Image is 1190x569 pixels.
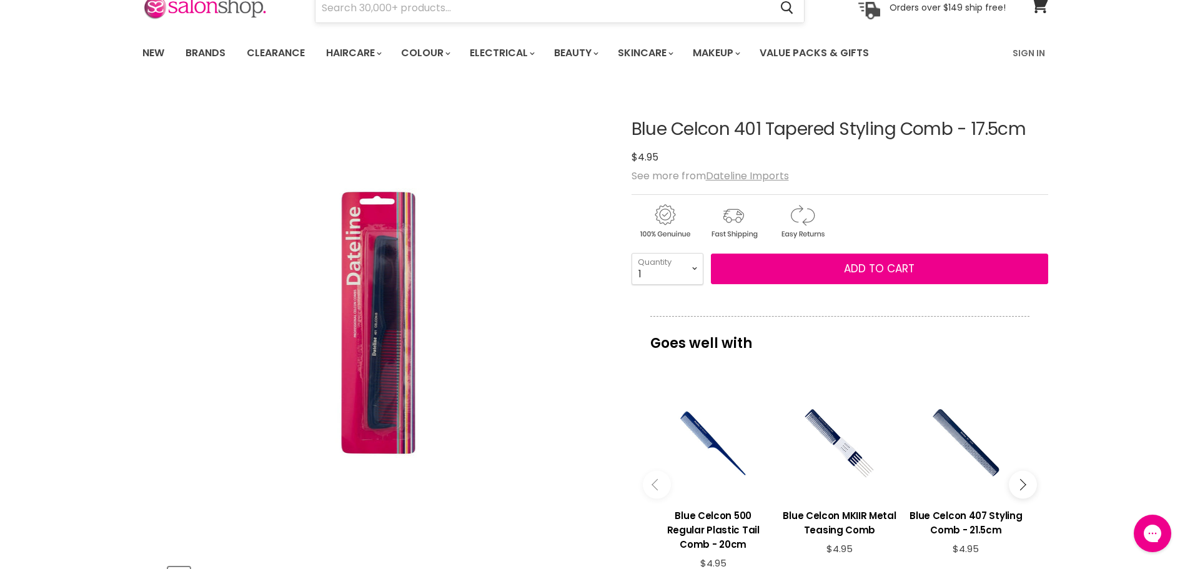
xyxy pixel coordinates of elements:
img: genuine.gif [632,202,698,240]
p: Goes well with [650,316,1029,357]
p: Orders over $149 ship free! [890,2,1006,13]
h3: Blue Celcon 500 Regular Plastic Tail Comb - 20cm [657,508,770,552]
a: Value Packs & Gifts [750,40,878,66]
span: $4.95 [632,150,658,164]
span: Add to cart [844,261,915,276]
div: Blue Celcon 401 Tapered Styling Comb - 17.5cm image. Click or Scroll to Zoom. [142,89,609,555]
nav: Main [127,35,1064,71]
a: Sign In [1005,40,1053,66]
a: Haircare [317,40,389,66]
select: Quantity [632,253,703,284]
span: $4.95 [826,542,853,555]
h3: Blue Celcon 407 Styling Comb - 21.5cm [909,508,1023,537]
h1: Blue Celcon 401 Tapered Styling Comb - 17.5cm [632,120,1048,139]
button: Add to cart [711,254,1048,285]
iframe: Gorgias live chat messenger [1128,510,1178,557]
img: returns.gif [769,202,835,240]
a: Beauty [545,40,606,66]
a: Dateline Imports [706,169,789,183]
a: Brands [176,40,235,66]
a: View product:Blue Celcon 407 Styling Comb - 21.5cm [909,499,1023,543]
a: Skincare [608,40,681,66]
h3: Blue Celcon MKIIR Metal Teasing Comb [783,508,896,537]
a: Electrical [460,40,542,66]
a: Makeup [683,40,748,66]
span: See more from [632,169,789,183]
a: Clearance [237,40,314,66]
ul: Main menu [133,35,942,71]
span: $4.95 [953,542,979,555]
a: New [133,40,174,66]
a: View product:Blue Celcon MKIIR Metal Teasing Comb [783,499,896,543]
a: View product:Blue Celcon 500 Regular Plastic Tail Comb - 20cm [657,499,770,558]
a: Colour [392,40,458,66]
img: shipping.gif [700,202,766,240]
